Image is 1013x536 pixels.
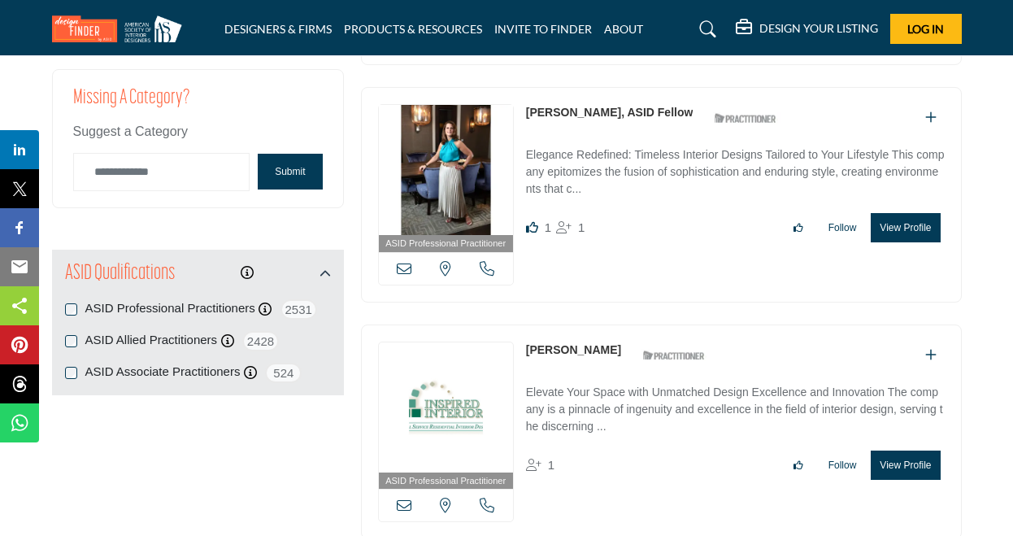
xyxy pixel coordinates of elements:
[85,363,241,381] label: ASID Associate Practitioners
[385,237,506,251] span: ASID Professional Practitioner
[85,299,255,318] label: ASID Professional Practitioners
[548,458,554,472] span: 1
[526,374,945,438] a: Elevate Your Space with Unmatched Design Excellence and Innovation The company is a pinnacle of i...
[871,451,940,480] button: View Profile
[494,22,592,36] a: INVITE TO FINDER
[526,137,945,201] a: Elegance Redefined: Timeless Interior Designs Tailored to Your Lifestyle This company epitomizes ...
[925,111,937,124] a: Add To List
[708,108,781,129] img: ASID Qualified Practitioners Badge Icon
[604,22,643,36] a: ABOUT
[736,20,878,39] div: DESIGN YOUR LISTING
[783,451,814,479] button: Like listing
[526,342,621,359] p: Amy McAtee
[526,104,693,121] p: Janie Hirsch, ASID Fellow
[65,335,77,347] input: ASID Allied Practitioners checkbox
[925,348,937,362] a: Add To List
[73,86,323,122] h2: Missing a Category?
[73,153,250,191] input: Category Name
[280,299,317,320] span: 2531
[545,220,551,234] span: 1
[526,455,554,475] div: Followers
[759,21,878,36] h5: DESIGN YOUR LISTING
[526,221,538,233] i: Like
[526,106,693,119] a: [PERSON_NAME], ASID Fellow
[556,218,585,237] div: Followers
[85,331,218,350] label: ASID Allied Practitioners
[379,105,513,235] img: Janie Hirsch, ASID Fellow
[224,22,332,36] a: DESIGNERS & FIRMS
[385,474,506,488] span: ASID Professional Practitioner
[637,346,710,366] img: ASID Qualified Practitioners Badge Icon
[526,343,621,356] a: [PERSON_NAME]
[871,213,940,242] button: View Profile
[890,14,962,44] button: Log In
[578,220,585,234] span: 1
[265,363,302,383] span: 524
[526,146,945,201] p: Elegance Redefined: Timeless Interior Designs Tailored to Your Lifestyle This company epitomizes ...
[242,331,279,351] span: 2428
[65,259,175,289] h2: ASID Qualifications
[526,384,945,438] p: Elevate Your Space with Unmatched Design Excellence and Innovation The company is a pinnacle of i...
[907,22,944,36] span: Log In
[818,214,867,242] button: Follow
[379,342,513,473] img: Amy McAtee
[241,264,254,283] div: Click to view information
[379,342,513,490] a: ASID Professional Practitioner
[379,105,513,252] a: ASID Professional Practitioner
[65,303,77,316] input: ASID Professional Practitioners checkbox
[818,451,867,479] button: Follow
[684,16,727,42] a: Search
[258,154,322,190] button: Submit
[344,22,482,36] a: PRODUCTS & RESOURCES
[73,124,188,138] span: Suggest a Category
[783,214,814,242] button: Like listing
[65,367,77,379] input: ASID Associate Practitioners checkbox
[241,266,254,280] a: Information about
[52,15,190,42] img: Site Logo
